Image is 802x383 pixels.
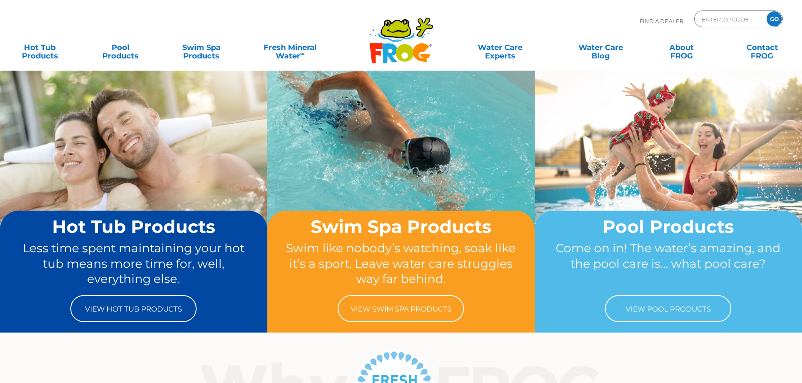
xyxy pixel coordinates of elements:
[731,39,794,56] a: ContactFROG
[449,39,551,56] a: Water CareExperts
[551,240,786,287] p: Come on in! The water’s amazing, and the pool care is… what pool care?
[639,11,683,32] p: Find A Dealer
[551,217,786,236] h2: Pool Products
[89,39,152,56] a: PoolProducts
[70,295,197,322] a: View Hot Tub Products
[267,70,535,269] img: home-banner-swim-spa-short
[767,11,782,26] input: GO
[250,39,329,56] a: Fresh MineralWater∞
[170,39,233,56] a: Swim SpaProducts
[338,295,464,322] a: View Swim Spa Products
[605,295,731,322] a: View Pool Products
[535,70,802,269] img: home-banner-pool-short
[16,217,251,236] h2: Hot Tub Products
[650,39,713,56] a: AboutFROG
[569,39,632,56] a: Water CareBlog
[300,50,304,57] sup: ∞
[16,240,251,287] p: Less time spent maintaining your hot tub means more time for, well, everything else.
[8,39,71,56] a: Hot TubProducts
[283,240,519,287] p: Swim like nobody’s watching, soak like it’s a sport. Leave water care struggles way far behind.
[283,217,519,236] h2: Swim Spa Products
[701,13,758,25] input: Zip Code Form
